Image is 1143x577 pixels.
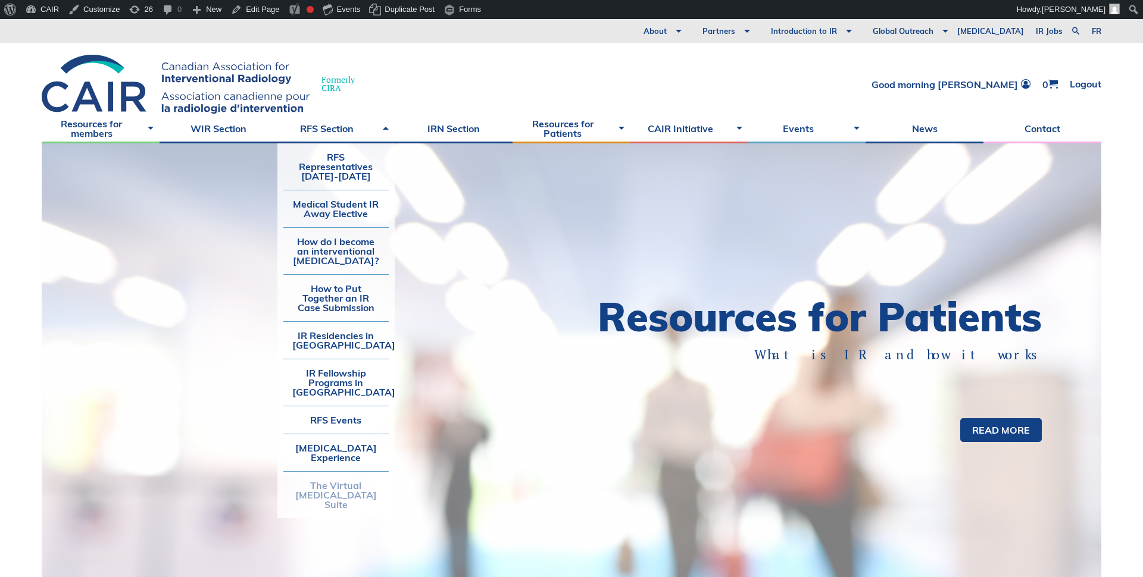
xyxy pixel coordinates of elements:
[1030,19,1069,43] a: IR Jobs
[283,322,389,359] a: IR Residencies in [GEOGRAPHIC_DATA]
[748,114,866,143] a: Events
[685,19,753,43] a: Partners
[277,114,395,143] a: RFS Section
[42,55,367,114] a: FormerlyCIRA
[283,228,389,274] a: How do I become an interventional [MEDICAL_DATA]?
[395,114,513,143] a: IRN Section
[42,55,310,114] img: CIRA
[866,114,983,143] a: News
[1042,5,1105,14] span: [PERSON_NAME]
[283,359,389,406] a: IR Fellowship Programs in [GEOGRAPHIC_DATA]
[613,346,1042,364] p: What is IR and how it works
[283,406,389,434] a: RFS Events
[753,19,855,43] a: Introduction to IR
[872,79,1030,89] a: Good morning [PERSON_NAME]
[951,19,1030,43] a: [MEDICAL_DATA]
[321,76,355,92] span: Formerly CIRA
[283,190,389,227] a: Medical Student IR Away Elective
[1042,79,1058,89] a: 0
[630,114,748,143] a: CAIR Initiative
[513,114,630,143] a: Resources for Patients
[283,434,389,471] a: [MEDICAL_DATA] Experience
[571,297,1042,337] h1: Resources for Patients
[960,418,1042,442] a: Read more
[42,114,160,143] a: Resources for members
[283,143,389,190] a: RFS Representatives [DATE]-[DATE]
[855,19,951,43] a: Global Outreach
[283,472,389,518] a: The Virtual [MEDICAL_DATA] Suite
[307,6,314,13] div: Needs improvement
[1070,79,1101,89] a: Logout
[626,19,685,43] a: About
[283,275,389,321] a: How to Put Together an IR Case Submission
[1092,27,1101,35] a: fr
[160,114,277,143] a: WIR Section
[983,114,1101,143] a: Contact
